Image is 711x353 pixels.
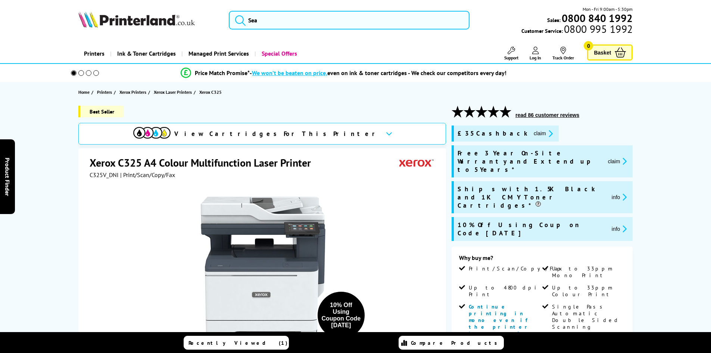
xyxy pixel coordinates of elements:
[469,303,531,350] span: Continue printing in mono even if the printer is out of colour toners*
[174,130,380,138] span: View Cartridges For This Printer
[78,11,220,29] a: Printerland Logo
[552,47,574,61] a: Track Order
[229,11,470,30] input: Sea
[120,171,175,179] span: | Print/Scan/Copy/Fax
[4,157,11,196] span: Product Finder
[154,88,194,96] a: Xerox Laser Printers
[78,11,195,28] img: Printerland Logo
[513,112,581,118] button: read 86 customer reviews
[117,44,176,63] span: Ink & Toner Cartridges
[458,221,606,237] span: 10% Off Using Coupon Code [DATE]
[250,69,506,77] div: - even on ink & toner cartridges - We check our competitors every day!
[411,340,501,346] span: Compare Products
[530,55,541,61] span: Log In
[552,303,624,330] span: Single Pass Automatic Double Sided Scanning
[321,302,361,329] div: 10% Off Using Coupon Code [DATE]
[199,88,224,96] a: Xerox C325
[90,156,318,170] h1: Xerox C325 A4 Colour Multifunction Laser Printer
[530,47,541,61] a: Log In
[562,11,633,25] b: 0800 840 1992
[563,25,633,32] span: 0800 995 1992
[587,44,633,61] a: Basket 0
[609,193,629,201] button: promo-description
[609,225,629,233] button: promo-description
[188,340,288,346] span: Recently Viewed (1)
[504,47,518,61] a: Support
[552,265,624,279] span: Up to 33ppm Mono Print
[606,157,629,165] button: promo-description
[78,44,110,63] a: Printers
[552,284,624,298] span: Up to 33ppm Colour Print
[399,336,504,350] a: Compare Products
[594,47,611,58] span: Basket
[255,44,303,63] a: Special Offers
[458,129,528,138] span: £35 Cashback
[583,6,633,13] span: Mon - Fri 9:00am - 5:30pm
[133,127,171,139] img: cmyk-icon.svg
[184,336,289,350] a: Recently Viewed (1)
[252,69,327,77] span: We won’t be beaten on price,
[110,44,181,63] a: Ink & Toner Cartridges
[190,193,336,340] img: Xerox C325
[97,88,112,96] span: Printers
[61,66,627,80] li: modal_Promise
[181,44,255,63] a: Managed Print Services
[504,55,518,61] span: Support
[154,88,192,96] span: Xerox Laser Printers
[90,171,119,179] span: C325V_DNI
[547,16,561,24] span: Sales:
[458,149,602,174] span: Free 3 Year On-Site Warranty and Extend up to 5 Years*
[469,284,540,298] span: Up to 4800 dpi Print
[119,88,148,96] a: Xerox Printers
[459,254,625,265] div: Why buy me?
[584,41,593,50] span: 0
[469,265,565,272] span: Print/Scan/Copy/Fax
[458,185,606,210] span: Ships with 1.5K Black and 1K CMY Toner Cartridges*
[78,88,91,96] a: Home
[78,106,124,117] span: Best Seller
[97,88,114,96] a: Printers
[199,88,222,96] span: Xerox C325
[195,69,250,77] span: Price Match Promise*
[561,15,633,22] a: 0800 840 1992
[78,88,90,96] span: Home
[531,129,555,138] button: promo-description
[399,156,434,170] img: Xerox
[521,25,633,34] span: Customer Service:
[119,88,146,96] span: Xerox Printers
